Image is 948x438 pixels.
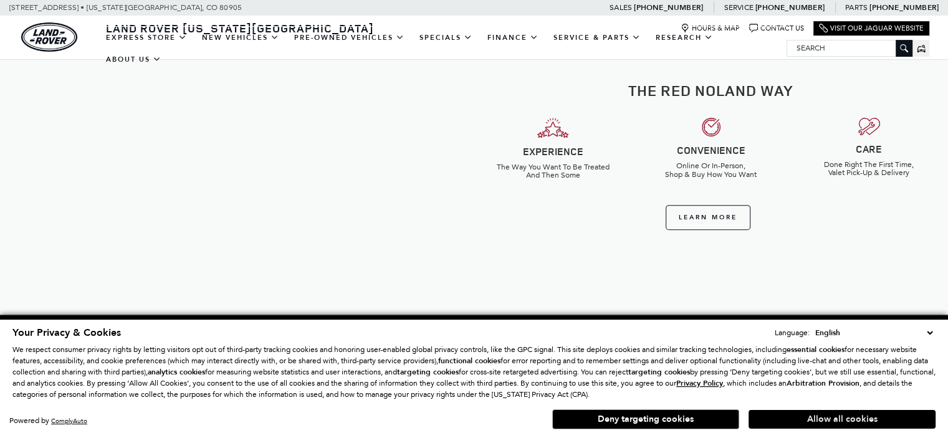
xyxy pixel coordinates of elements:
span: Sales [610,3,632,12]
a: [PHONE_NUMBER] [634,2,703,12]
div: Language: [775,329,810,336]
h6: Done Right The First Time, Valet Pick-Up & Delivery [800,161,939,177]
span: Your Privacy & Cookies [12,326,121,340]
strong: targeting cookies [397,367,459,377]
a: New Vehicles [194,27,287,49]
a: Specials [412,27,480,49]
span: Parts [845,3,868,12]
strong: analytics cookies [148,367,205,377]
a: [PHONE_NUMBER] [755,2,825,12]
a: Service & Parts [546,27,648,49]
span: Land Rover [US_STATE][GEOGRAPHIC_DATA] [106,21,374,36]
h2: The Red Noland Way [484,82,939,98]
strong: essential cookies [787,345,845,355]
a: Privacy Policy [676,379,723,388]
a: Finance [480,27,546,49]
h6: Online Or In-Person, Shop & Buy How You Want [641,162,781,178]
a: EXPRESS STORE [98,27,194,49]
div: Powered by [9,417,87,425]
strong: targeting cookies [628,367,690,377]
span: Service [724,3,753,12]
strong: CONVENIENCE [677,143,745,157]
a: Hours & Map [681,24,740,33]
a: Pre-Owned Vehicles [287,27,412,49]
p: We respect consumer privacy rights by letting visitors opt out of third-party tracking cookies an... [12,344,936,400]
a: About Us [98,49,169,70]
nav: Main Navigation [98,27,787,70]
button: Allow all cookies [749,410,936,429]
img: Land Rover [21,22,77,52]
a: Learn More [666,205,750,230]
h6: The Way You Want To Be Treated And Then Some [484,163,623,179]
strong: CARE [856,142,882,156]
strong: EXPERIENCE [523,145,583,158]
a: Research [648,27,721,49]
button: Deny targeting cookies [552,409,739,429]
a: land-rover [21,22,77,52]
select: Language Select [812,326,936,339]
u: Privacy Policy [676,378,723,388]
strong: Arbitration Provision [787,378,859,388]
a: Land Rover [US_STATE][GEOGRAPHIC_DATA] [98,21,381,36]
a: [PHONE_NUMBER] [869,2,939,12]
iframe: YouTube video player [72,66,403,252]
a: ComplyAuto [51,417,87,425]
a: Contact Us [749,24,804,33]
strong: functional cookies [438,356,500,366]
a: Visit Our Jaguar Website [819,24,924,33]
a: [STREET_ADDRESS] • [US_STATE][GEOGRAPHIC_DATA], CO 80905 [9,3,242,12]
input: Search [787,40,912,55]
